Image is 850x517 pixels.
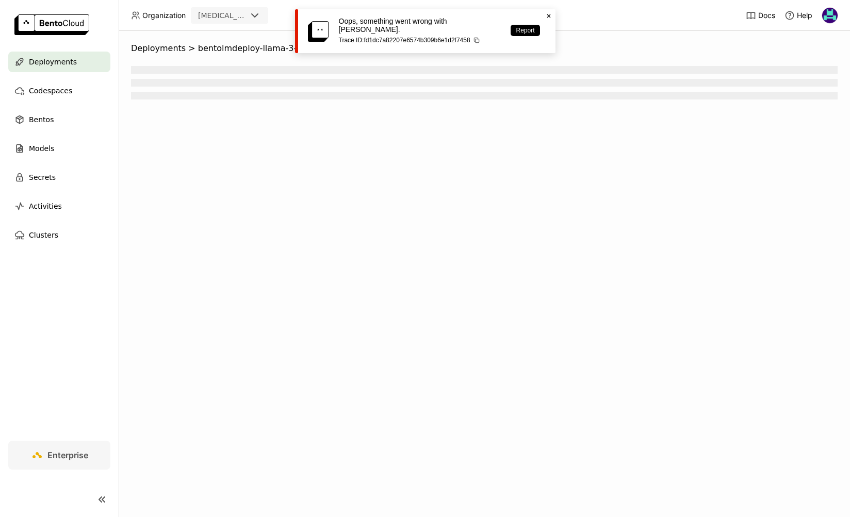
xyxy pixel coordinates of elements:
a: Codespaces [8,80,110,101]
span: Activities [29,200,62,212]
a: Deployments [8,52,110,72]
a: Secrets [8,167,110,188]
span: > [186,43,198,54]
a: Activities [8,196,110,216]
span: Docs [758,11,775,20]
svg: Close [545,12,553,20]
span: Clusters [29,229,58,241]
span: Codespaces [29,85,72,97]
nav: Breadcrumbs navigation [131,43,838,54]
span: Enterprise [47,450,88,460]
a: Enterprise [8,441,110,470]
span: Help [797,11,812,20]
img: David Zhu [822,8,838,23]
span: Organization [142,11,186,20]
img: logo [14,14,89,35]
div: [MEDICAL_DATA] [198,10,247,21]
a: Bentos [8,109,110,130]
a: Docs [746,10,775,21]
p: Oops, something went wrong with [PERSON_NAME]. [339,17,501,34]
a: Clusters [8,225,110,245]
input: Selected revia. [248,11,249,21]
span: Bentos [29,113,54,126]
span: Deployments [29,56,77,68]
span: Secrets [29,171,56,184]
a: Models [8,138,110,159]
span: Deployments [131,43,186,54]
a: Report [511,25,540,36]
div: Help [784,10,812,21]
span: Models [29,142,54,155]
p: Trace ID: fd1dc7a82207e6574b309b6e1d2f7458 [339,37,501,44]
span: bentolmdeploy-llama-3-3-70-b-instruct-service-5bdl [198,43,412,54]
